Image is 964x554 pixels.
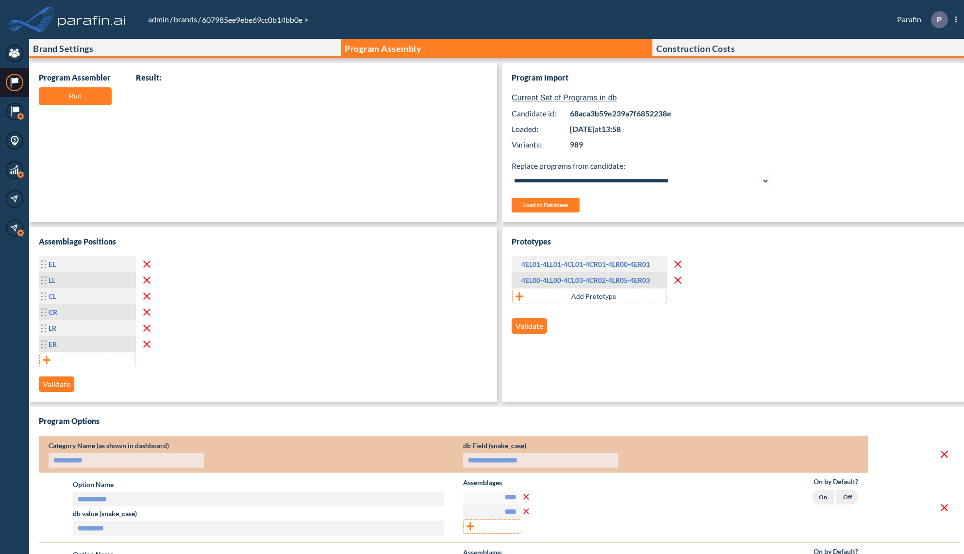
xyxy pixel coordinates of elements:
[836,490,858,505] label: Off
[571,292,616,301] p: Add Prototype
[656,44,735,53] p: Construction Costs
[521,506,531,516] button: delete Assemblages
[73,509,444,519] p: db value (snake_case)
[512,318,547,334] button: Validate
[173,14,201,25] li: /
[463,519,521,534] button: add assemblages
[33,44,93,53] p: Brand Settings
[29,39,341,58] button: Brand Settings
[570,124,595,133] span: [DATE]
[39,376,74,392] button: Validate
[570,139,960,150] span: 989
[521,491,531,502] button: delete Assemblages
[512,289,666,304] button: Add Prototype
[147,15,170,24] a: admin
[39,237,487,246] h3: Assemblage Positions
[595,124,601,133] span: at
[147,14,173,25] li: /
[201,15,309,24] span: 607985ee9ebe69cc0b14bb0e >
[512,272,667,288] td: 4EL00-4LL00-4CL03-4CR02-4LR05-4ER03
[937,15,942,24] p: P
[39,288,136,304] td: CL
[601,124,621,133] span: 13:58
[512,160,960,172] p: Replace programs from candidate:
[672,258,684,270] button: delete line
[882,11,957,28] div: Parafin
[56,10,128,29] img: logo
[512,198,580,212] button: Load to Database
[39,320,136,336] td: LR
[39,304,136,320] td: CR
[345,44,421,53] p: Program Assembly
[812,490,834,505] label: On
[141,258,153,270] button: delete line
[512,92,960,104] p: Current Set of Programs in db
[49,441,444,451] p: Category Name (as shown in dashboard)
[512,123,570,135] span: Loaded:
[39,416,960,426] h3: Program Options
[136,73,161,82] p: Result:
[672,274,684,286] button: delete line
[141,306,153,318] button: delete line
[39,73,112,82] p: Program Assembler
[39,272,136,288] td: LL
[512,73,960,82] h3: Program Import
[512,108,960,119] span: Candidate id:
[341,39,652,58] button: Program Assembly
[652,39,964,58] button: Construction Costs
[141,338,153,350] button: delete line
[39,336,136,352] td: ER
[938,448,950,460] button: delete category
[141,290,153,302] button: delete line
[463,478,521,488] p: Assemblages
[512,237,960,246] h3: Prototypes
[39,256,136,272] td: EL
[141,322,153,334] button: delete line
[512,256,667,272] td: 4EL01-4LL01-4CL01-4CR01-4LR00-4ER01
[141,274,153,286] button: delete line
[39,353,135,367] button: add line
[512,139,960,150] p: Variants:
[173,15,198,24] a: brands
[39,87,112,105] button: Run
[570,108,960,119] span: 68aca3b59e239a7f6852238e
[938,502,950,514] button: delete line
[812,478,858,486] h5: On by Default?
[463,441,858,451] p: db Field (snake_case)
[73,480,444,489] p: Option Name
